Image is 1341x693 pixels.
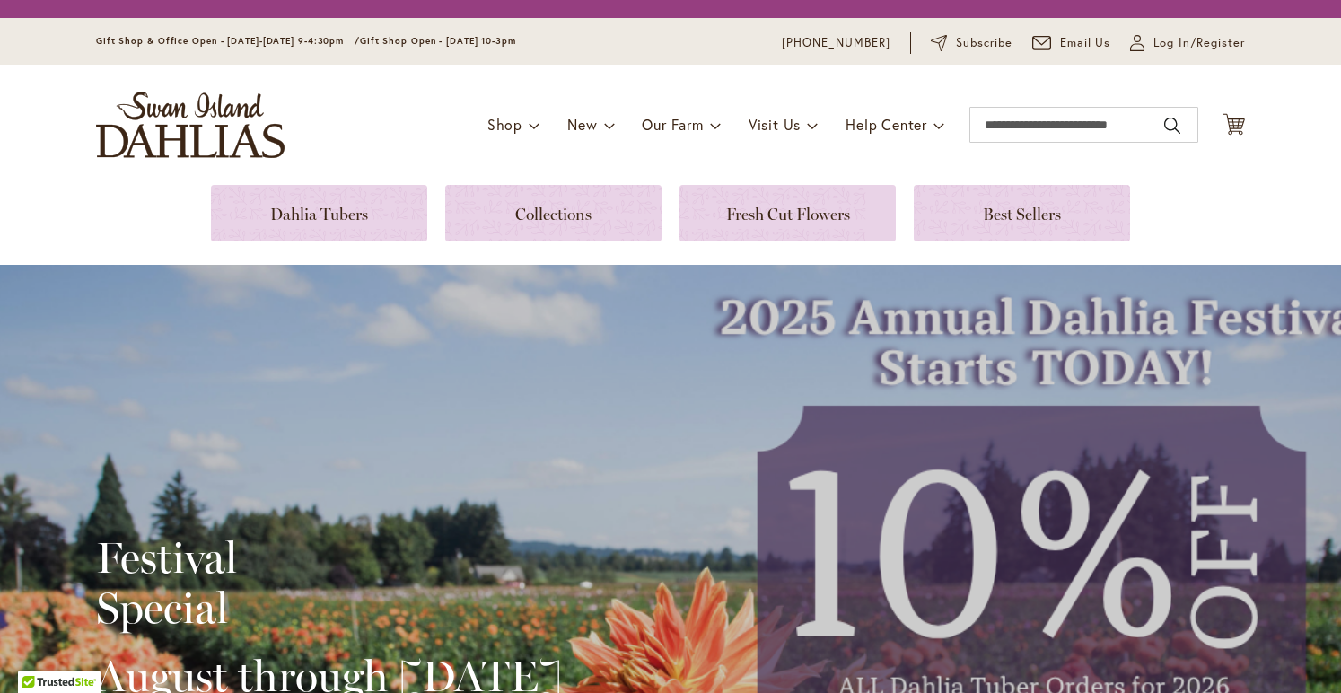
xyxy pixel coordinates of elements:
[96,92,285,158] a: store logo
[642,115,703,134] span: Our Farm
[360,35,516,47] span: Gift Shop Open - [DATE] 10-3pm
[782,34,890,52] a: [PHONE_NUMBER]
[931,34,1012,52] a: Subscribe
[96,35,360,47] span: Gift Shop & Office Open - [DATE]-[DATE] 9-4:30pm /
[1060,34,1111,52] span: Email Us
[749,115,801,134] span: Visit Us
[846,115,927,134] span: Help Center
[1032,34,1111,52] a: Email Us
[96,532,562,633] h2: Festival Special
[567,115,597,134] span: New
[956,34,1012,52] span: Subscribe
[1153,34,1245,52] span: Log In/Register
[1164,111,1180,140] button: Search
[1130,34,1245,52] a: Log In/Register
[487,115,522,134] span: Shop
